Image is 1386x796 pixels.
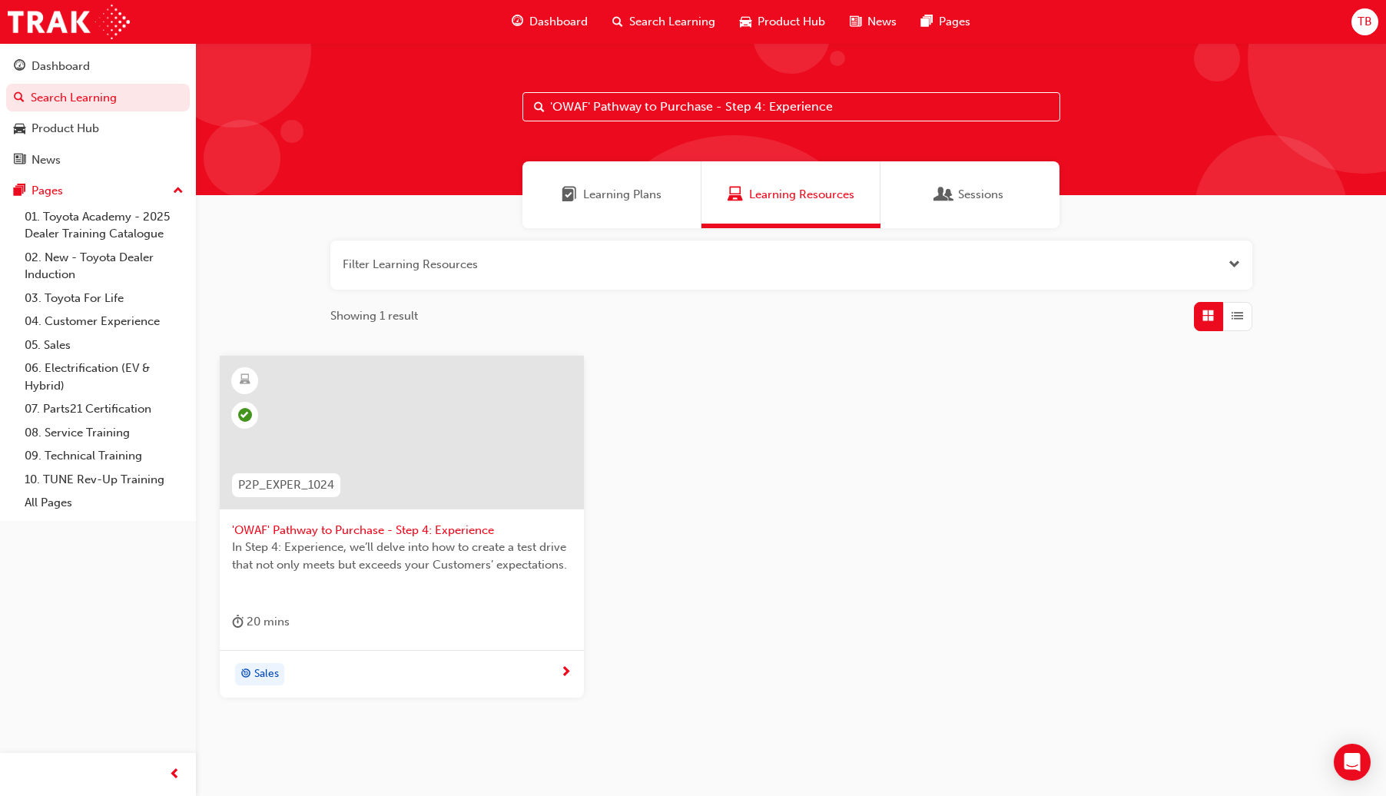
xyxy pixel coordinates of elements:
[1228,256,1240,274] button: Open the filter
[1232,307,1243,325] span: List
[14,60,25,74] span: guage-icon
[701,161,880,228] a: Learning ResourcesLearning Resources
[18,333,190,357] a: 05. Sales
[6,52,190,81] a: Dashboard
[6,84,190,112] a: Search Learning
[18,468,190,492] a: 10. TUNE Rev-Up Training
[18,357,190,397] a: 06. Electrification (EV & Hybrid)
[499,6,600,38] a: guage-iconDashboard
[18,444,190,468] a: 09. Technical Training
[937,186,952,204] span: Sessions
[31,151,61,169] div: News
[173,181,184,201] span: up-icon
[18,246,190,287] a: 02. New - Toyota Dealer Induction
[560,666,572,680] span: next-icon
[169,765,181,784] span: prev-icon
[600,6,728,38] a: search-iconSearch Learning
[6,114,190,143] a: Product Hub
[18,205,190,246] a: 01. Toyota Academy - 2025 Dealer Training Catalogue
[232,612,290,632] div: 20 mins
[6,49,190,177] button: DashboardSearch LearningProduct HubNews
[867,13,897,31] span: News
[758,13,825,31] span: Product Hub
[1358,13,1372,31] span: TB
[232,612,244,632] span: duration-icon
[14,184,25,198] span: pages-icon
[522,92,1060,121] input: Search...
[850,12,861,32] span: news-icon
[629,13,715,31] span: Search Learning
[728,6,837,38] a: car-iconProduct Hub
[232,539,572,573] span: In Step 4: Experience, we’ll delve into how to create a test drive that not only meets but exceed...
[8,5,130,39] img: Trak
[220,356,584,698] a: P2P_EXPER_1024'OWAF' Pathway to Purchase - Step 4: ExperienceIn Step 4: Experience, we’ll delve i...
[31,182,63,200] div: Pages
[14,91,25,105] span: search-icon
[534,98,545,116] span: Search
[612,12,623,32] span: search-icon
[529,13,588,31] span: Dashboard
[1202,307,1214,325] span: Grid
[18,421,190,445] a: 08. Service Training
[921,12,933,32] span: pages-icon
[18,491,190,515] a: All Pages
[238,408,252,422] span: learningRecordVerb_PASS-icon
[232,522,572,539] span: 'OWAF' Pathway to Purchase - Step 4: Experience
[14,122,25,136] span: car-icon
[880,161,1059,228] a: SessionsSessions
[1351,8,1378,35] button: TB
[31,58,90,75] div: Dashboard
[6,177,190,205] button: Pages
[18,310,190,333] a: 04. Customer Experience
[330,307,418,325] span: Showing 1 result
[240,370,250,390] span: learningResourceType_ELEARNING-icon
[909,6,983,38] a: pages-iconPages
[837,6,909,38] a: news-iconNews
[18,287,190,310] a: 03. Toyota For Life
[238,476,334,494] span: P2P_EXPER_1024
[14,154,25,167] span: news-icon
[18,397,190,421] a: 07. Parts21 Certification
[583,186,661,204] span: Learning Plans
[958,186,1003,204] span: Sessions
[562,186,577,204] span: Learning Plans
[6,146,190,174] a: News
[240,665,251,685] span: target-icon
[740,12,751,32] span: car-icon
[1334,744,1371,781] div: Open Intercom Messenger
[512,12,523,32] span: guage-icon
[522,161,701,228] a: Learning PlansLearning Plans
[728,186,743,204] span: Learning Resources
[749,186,854,204] span: Learning Resources
[31,120,99,138] div: Product Hub
[939,13,970,31] span: Pages
[254,665,279,683] span: Sales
